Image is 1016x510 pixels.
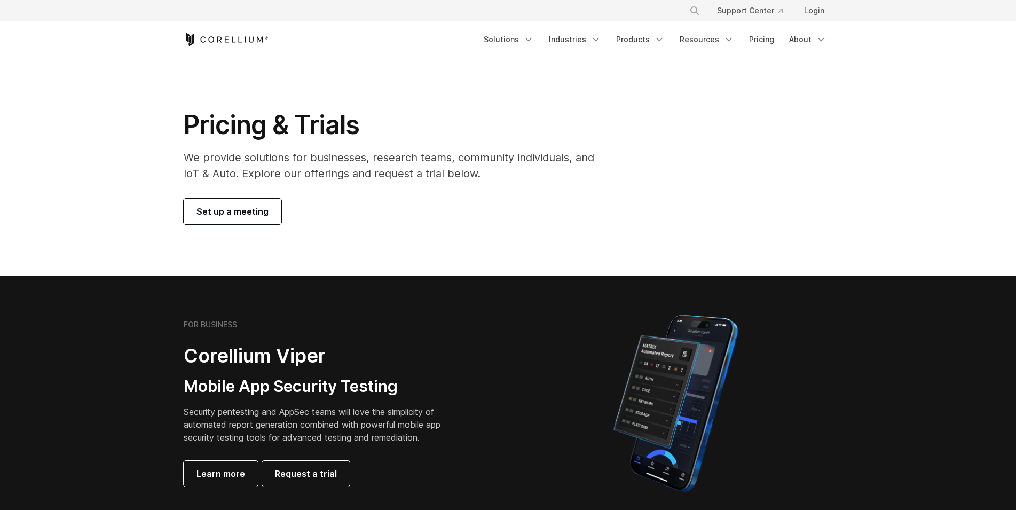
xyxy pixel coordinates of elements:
a: About [783,30,833,49]
div: Navigation Menu [676,1,833,20]
a: Resources [673,30,741,49]
span: Learn more [196,467,245,480]
h3: Mobile App Security Testing [184,376,457,397]
div: Navigation Menu [477,30,833,49]
a: Learn more [184,461,258,487]
p: Security pentesting and AppSec teams will love the simplicity of automated report generation comb... [184,405,457,444]
span: Request a trial [275,467,337,480]
a: Solutions [477,30,540,49]
h1: Pricing & Trials [184,109,609,141]
a: Industries [542,30,608,49]
h6: FOR BUSINESS [184,320,237,329]
a: Products [610,30,671,49]
p: We provide solutions for businesses, research teams, community individuals, and IoT & Auto. Explo... [184,150,609,182]
a: Pricing [743,30,781,49]
img: Corellium MATRIX automated report on iPhone showing app vulnerability test results across securit... [595,310,756,497]
span: Set up a meeting [196,205,269,218]
a: Support Center [708,1,791,20]
a: Login [796,1,833,20]
a: Request a trial [262,461,350,487]
button: Search [685,1,704,20]
a: Set up a meeting [184,199,281,224]
h2: Corellium Viper [184,344,457,368]
a: Corellium Home [184,33,269,46]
